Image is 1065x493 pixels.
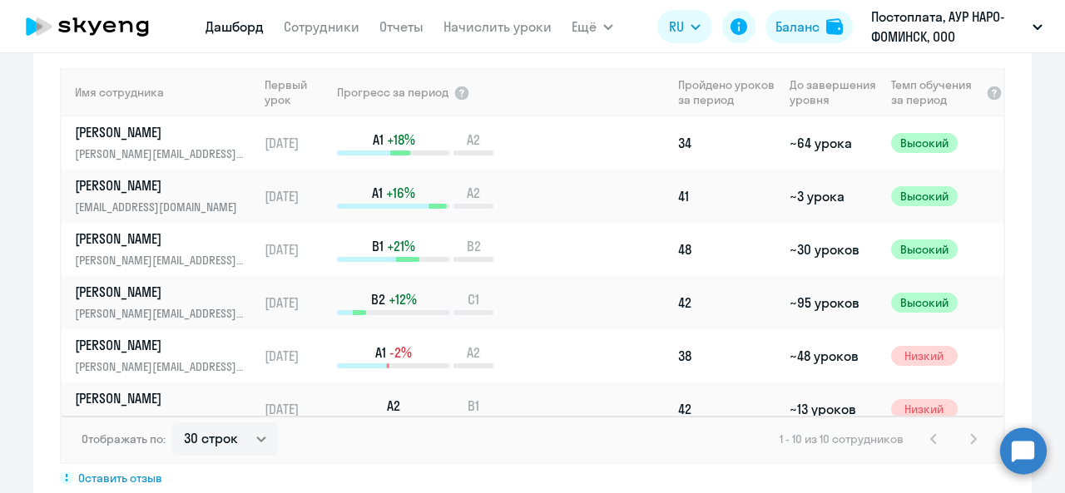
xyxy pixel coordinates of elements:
button: Балансbalance [765,10,853,43]
span: Низкий [891,346,958,366]
th: До завершения уровня [783,68,884,116]
span: B1 [372,237,384,255]
span: A1 [375,343,386,362]
span: 1 - 10 из 10 сотрудников [780,431,904,446]
span: +16% [386,184,415,202]
img: balance [826,18,843,35]
a: [PERSON_NAME][EMAIL_ADDRESS][DOMAIN_NAME] [75,176,257,216]
a: [PERSON_NAME][PERSON_NAME][EMAIL_ADDRESS][DOMAIN_NAME] [75,229,257,269]
span: Низкий [891,399,958,419]
p: [PERSON_NAME] [75,229,246,248]
td: 48 [671,223,783,276]
span: B1 [468,397,479,415]
td: ~13 уроков [783,382,884,436]
p: [PERSON_NAME][EMAIL_ADDRESS][DOMAIN_NAME] [75,251,246,269]
p: [PERSON_NAME] [75,389,246,407]
td: 34 [671,116,783,170]
td: [DATE] [258,170,335,223]
p: Постоплата, АУР НАРО-ФОМИНСК, ООО [871,7,1026,47]
button: RU [657,10,712,43]
p: [EMAIL_ADDRESS][DOMAIN_NAME] [75,198,246,216]
td: [DATE] [258,382,335,436]
span: Высокий [891,239,958,259]
span: Темп обучения за период [891,77,981,107]
p: [PERSON_NAME][EMAIL_ADDRESS][DOMAIN_NAME] [75,304,246,323]
p: [PERSON_NAME][EMAIL_ADDRESS][DOMAIN_NAME] [75,411,246,429]
a: [PERSON_NAME][PERSON_NAME][EMAIL_ADDRESS][DOMAIN_NAME] [75,283,257,323]
td: ~30 уроков [783,223,884,276]
span: A2 [387,397,400,415]
span: Прогресс за период [337,85,448,100]
span: +12% [389,290,417,308]
p: [PERSON_NAME][EMAIL_ADDRESS][DOMAIN_NAME] [75,145,246,163]
p: [PERSON_NAME] [75,123,246,141]
span: A2 [467,184,480,202]
td: ~48 уроков [783,329,884,382]
a: Сотрудники [284,18,359,35]
a: [PERSON_NAME][PERSON_NAME][EMAIL_ADDRESS][DOMAIN_NAME] [75,389,257,429]
td: [DATE] [258,329,335,382]
span: A1 [372,184,383,202]
span: Высокий [891,186,958,206]
button: Ещё [572,10,613,43]
a: Начислить уроки [443,18,552,35]
span: +18% [387,131,415,149]
th: Имя сотрудника [62,68,258,116]
span: A1 [373,131,384,149]
span: Высокий [891,133,958,153]
td: [DATE] [258,276,335,329]
p: [PERSON_NAME] [75,336,246,354]
span: C1 [468,290,479,308]
td: ~64 урока [783,116,884,170]
span: Оставить отзыв [78,471,162,486]
td: ~95 уроков [783,276,884,329]
th: Пройдено уроков за период [671,68,783,116]
a: Дашборд [206,18,264,35]
span: B2 [467,237,481,255]
td: 42 [671,276,783,329]
td: [DATE] [258,116,335,170]
td: 42 [671,382,783,436]
span: Ещё [572,17,597,37]
td: 41 [671,170,783,223]
span: RU [669,17,684,37]
span: A2 [467,343,480,362]
span: B2 [371,290,385,308]
a: [PERSON_NAME][PERSON_NAME][EMAIL_ADDRESS][DOMAIN_NAME] [75,336,257,376]
p: [PERSON_NAME][EMAIL_ADDRESS][DOMAIN_NAME] [75,357,246,376]
td: ~3 урока [783,170,884,223]
span: A2 [467,131,480,149]
button: Постоплата, АУР НАРО-ФОМИНСК, ООО [863,7,1051,47]
div: Баланс [775,17,820,37]
a: [PERSON_NAME][PERSON_NAME][EMAIL_ADDRESS][DOMAIN_NAME] [75,123,257,163]
p: [PERSON_NAME] [75,283,246,301]
td: 38 [671,329,783,382]
td: [DATE] [258,223,335,276]
span: -2% [389,343,412,362]
a: Отчеты [379,18,424,35]
p: [PERSON_NAME] [75,176,246,195]
span: Отображать по: [82,431,166,446]
span: Высокий [891,293,958,313]
th: Первый урок [258,68,335,116]
span: +21% [387,237,415,255]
